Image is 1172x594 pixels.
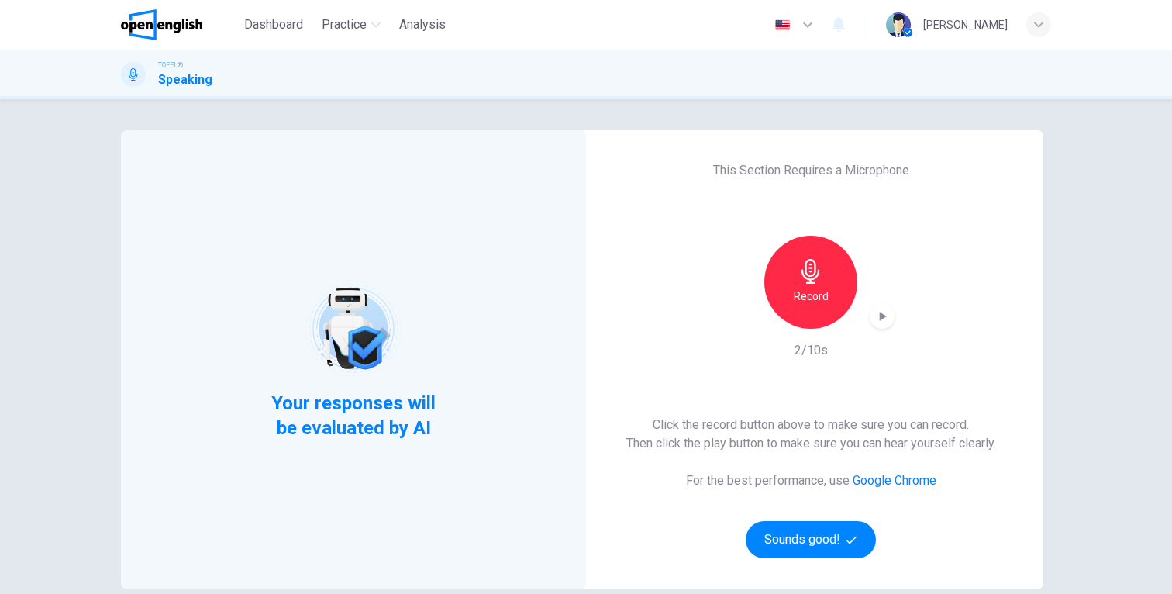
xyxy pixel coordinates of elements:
[746,521,876,558] button: Sounds good!
[238,11,309,39] button: Dashboard
[764,236,857,329] button: Record
[886,12,911,37] img: Profile picture
[158,60,183,71] span: TOEFL®
[686,471,936,490] h6: For the best performance, use
[853,473,936,488] a: Google Chrome
[773,19,792,31] img: en
[158,71,212,89] h1: Speaking
[393,11,452,39] button: Analysis
[304,279,402,378] img: robot icon
[923,16,1008,34] div: [PERSON_NAME]
[244,16,303,34] span: Dashboard
[322,16,367,34] span: Practice
[260,391,448,440] span: Your responses will be evaluated by AI
[121,9,238,40] a: OpenEnglish logo
[399,16,446,34] span: Analysis
[794,287,829,306] h6: Record
[626,416,996,453] h6: Click the record button above to make sure you can record. Then click the play button to make sur...
[795,341,828,360] h6: 2/10s
[713,161,909,180] h6: This Section Requires a Microphone
[315,11,387,39] button: Practice
[121,9,202,40] img: OpenEnglish logo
